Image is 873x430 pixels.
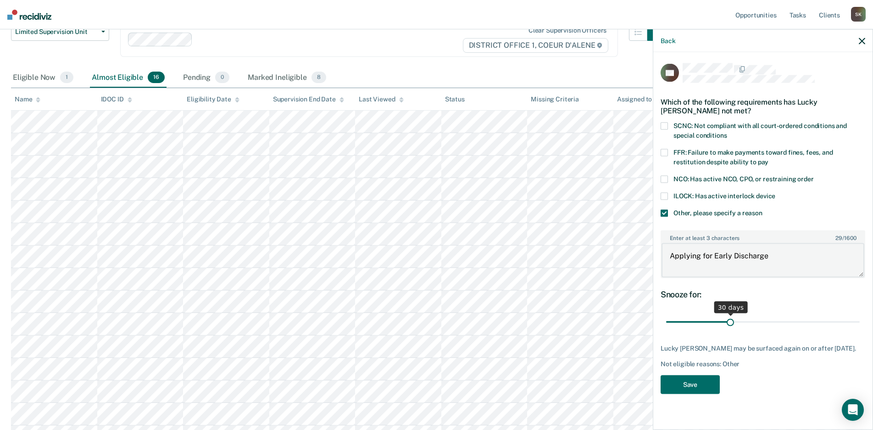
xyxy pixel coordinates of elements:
div: Supervision End Date [273,95,344,103]
span: SCNC: Not compliant with all court-ordered conditions and special conditions [673,122,847,139]
div: Open Intercom Messenger [842,399,864,421]
div: Clear supervision officers [528,27,606,34]
span: 16 [148,72,165,84]
span: NCO: Has active NCO, CPO, or restraining order [673,175,814,183]
span: 8 [311,72,326,84]
div: Lucky [PERSON_NAME] may be surfaced again on or after [DATE]. [661,345,865,352]
button: Save [661,375,720,394]
div: Missing Criteria [531,95,579,103]
div: IDOC ID [101,95,132,103]
span: Limited Supervision Unit [15,28,98,36]
div: Which of the following requirements has Lucky [PERSON_NAME] not met? [661,90,865,122]
span: DISTRICT OFFICE 1, COEUR D'ALENE [463,38,609,53]
label: Enter at least 3 characters [662,231,864,241]
span: FFR: Failure to make payments toward fines, fees, and restitution despite ability to pay [673,149,833,166]
button: Back [661,37,675,45]
div: S K [851,7,866,22]
span: 29 [835,235,842,241]
div: Eligibility Date [187,95,239,103]
div: Not eligible reasons: Other [661,360,865,368]
div: 30 days [714,301,748,313]
div: Assigned to [617,95,660,103]
span: 1 [60,72,73,84]
textarea: Applying for Early Discharge [662,243,864,277]
div: Almost Eligible [90,68,167,88]
div: Eligible Now [11,68,75,88]
div: Name [15,95,40,103]
div: Marked Ineligible [246,68,328,88]
div: Pending [181,68,231,88]
span: ILOCK: Has active interlock device [673,192,775,200]
img: Recidiviz [7,10,51,20]
div: Last Viewed [359,95,403,103]
span: 0 [215,72,229,84]
div: Status [445,95,465,103]
span: Other, please specify a reason [673,209,762,217]
div: Snooze for: [661,289,865,299]
span: / 1600 [835,235,856,241]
